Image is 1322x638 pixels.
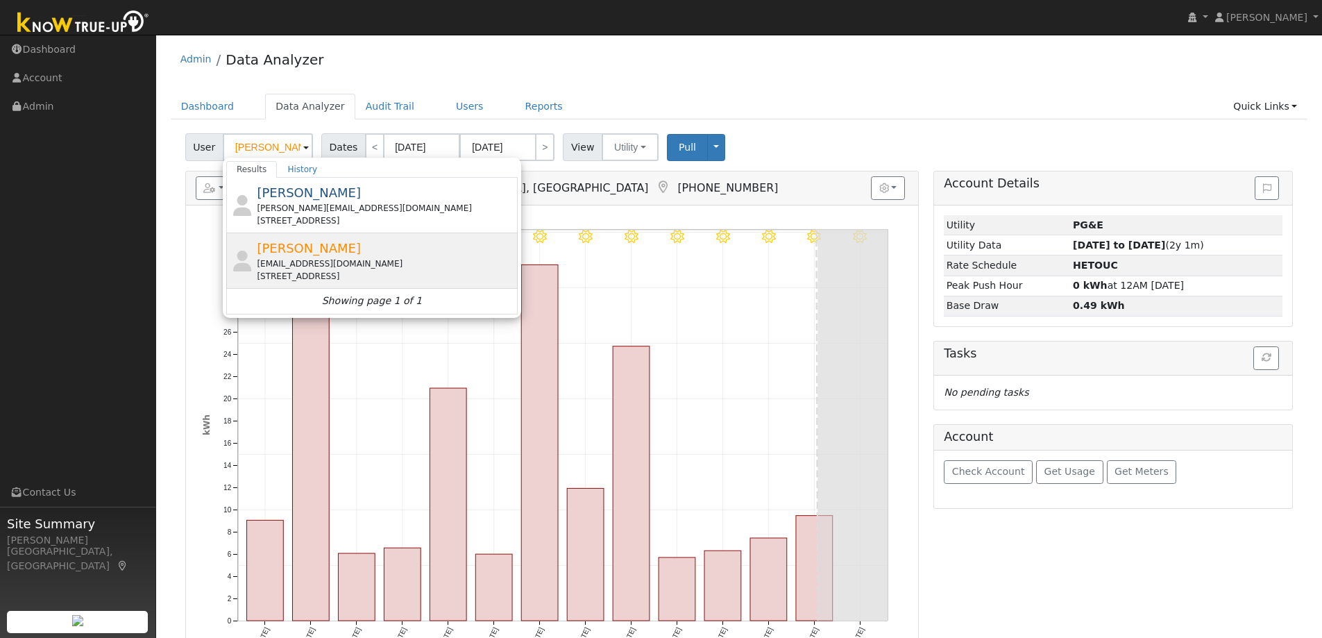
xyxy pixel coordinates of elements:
[226,51,323,68] a: Data Analyzer
[667,134,708,161] button: Pull
[1073,280,1108,291] strong: 0 kWh
[515,94,573,119] a: Reports
[223,351,232,358] text: 24
[1115,466,1169,477] span: Get Meters
[322,294,422,308] i: Showing page 1 of 1
[1044,466,1095,477] span: Get Usage
[1073,240,1204,251] span: (2y 1m)
[223,417,232,425] text: 18
[227,551,231,558] text: 6
[1071,276,1283,296] td: at 12AM [DATE]
[7,514,149,533] span: Site Summary
[338,553,375,621] rect: onclick=""
[807,230,821,244] i: 8/20 - Clear
[7,544,149,573] div: [GEOGRAPHIC_DATA], [GEOGRAPHIC_DATA]
[185,133,223,161] span: User
[944,255,1070,276] td: Rate Schedule
[944,460,1033,484] button: Check Account
[944,387,1028,398] i: No pending tasks
[944,176,1282,191] h5: Account Details
[521,265,558,621] rect: onclick=""
[227,595,231,603] text: 2
[1073,260,1118,271] strong: C
[704,551,741,621] rect: onclick=""
[655,181,670,194] a: Map
[579,230,593,244] i: 8/15 - Clear
[715,230,729,244] i: 8/18 - Clear
[7,533,149,548] div: [PERSON_NAME]
[430,388,466,621] rect: onclick=""
[257,215,514,227] div: [STREET_ADDRESS]
[257,202,514,215] div: [PERSON_NAME][EMAIL_ADDRESS][DOMAIN_NAME]
[223,395,232,403] text: 20
[567,489,604,621] rect: onclick=""
[257,258,514,270] div: [EMAIL_ADDRESS][DOMAIN_NAME]
[535,133,554,161] a: >
[750,538,787,621] rect: onclick=""
[223,133,313,161] input: Select a User
[952,466,1025,477] span: Check Account
[257,185,361,200] span: [PERSON_NAME]
[677,181,778,194] span: [PHONE_NUMBER]
[625,230,638,244] i: 8/16 - Clear
[223,439,232,447] text: 16
[10,8,156,39] img: Know True-Up
[1107,460,1177,484] button: Get Meters
[944,235,1070,255] td: Utility Data
[223,462,232,469] text: 14
[944,296,1070,316] td: Base Draw
[223,484,232,492] text: 12
[227,528,231,536] text: 8
[1226,12,1307,23] span: [PERSON_NAME]
[226,161,278,178] a: Results
[246,521,283,621] rect: onclick=""
[117,560,129,571] a: Map
[659,557,695,621] rect: onclick=""
[563,133,602,161] span: View
[223,373,232,380] text: 22
[446,94,494,119] a: Users
[321,133,366,161] span: Dates
[944,215,1070,235] td: Utility
[1253,346,1279,370] button: Refresh
[944,346,1282,361] h5: Tasks
[365,133,384,161] a: <
[72,615,83,626] img: retrieve
[670,230,684,244] i: 8/17 - Clear
[944,430,993,444] h5: Account
[257,270,514,283] div: [STREET_ADDRESS]
[679,142,696,153] span: Pull
[223,506,232,514] text: 10
[944,276,1070,296] td: Peak Push Hour
[613,346,650,621] rect: onclick=""
[1073,219,1103,230] strong: ID: 17190007, authorized: 08/18/25
[761,230,775,244] i: 8/19 - Clear
[411,181,649,194] span: [GEOGRAPHIC_DATA], [GEOGRAPHIC_DATA]
[292,305,329,621] rect: onclick=""
[171,94,245,119] a: Dashboard
[1223,94,1307,119] a: Quick Links
[202,414,212,435] text: kWh
[265,94,355,119] a: Data Analyzer
[475,555,512,621] rect: onclick=""
[355,94,425,119] a: Audit Trail
[180,53,212,65] a: Admin
[257,241,361,255] span: [PERSON_NAME]
[796,516,833,621] rect: onclick=""
[1036,460,1103,484] button: Get Usage
[1255,176,1279,200] button: Issue History
[533,230,547,244] i: 8/14 - Clear
[1073,300,1125,311] strong: 0.49 kWh
[227,617,231,625] text: 0
[1073,240,1165,251] strong: [DATE] to [DATE]
[223,328,232,336] text: 26
[277,161,328,178] a: History
[227,573,231,580] text: 4
[602,133,659,161] button: Utility
[384,548,421,621] rect: onclick=""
